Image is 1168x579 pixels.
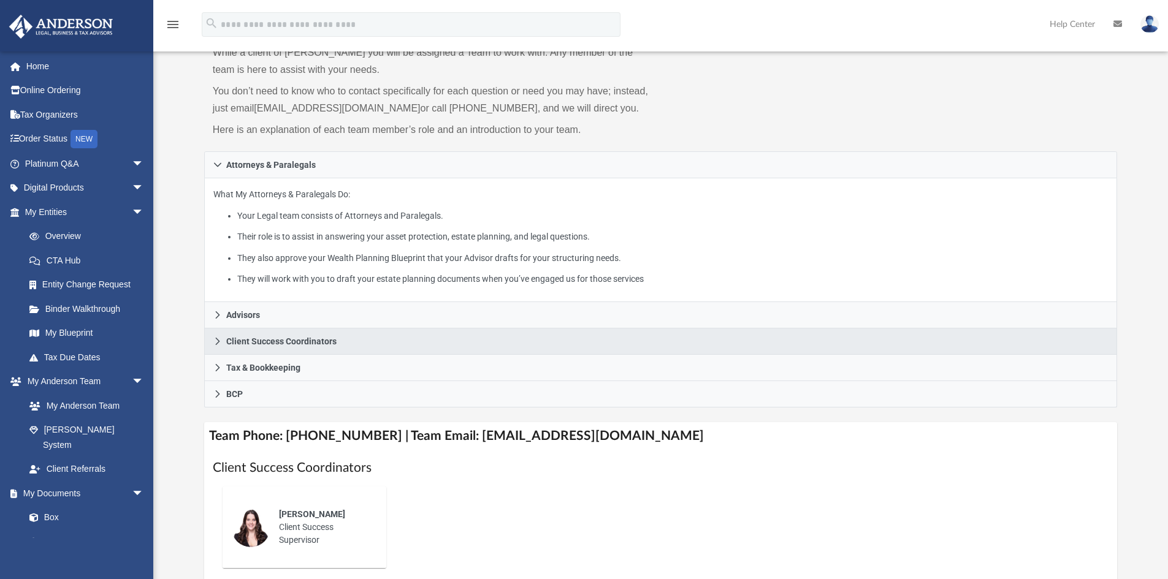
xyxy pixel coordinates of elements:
a: Online Ordering [9,78,162,103]
a: BCP [204,381,1118,407]
a: Meeting Minutes [17,529,156,554]
span: arrow_drop_down [132,200,156,225]
a: Attorneys & Paralegals [204,151,1118,178]
h4: Team Phone: [PHONE_NUMBER] | Team Email: [EMAIL_ADDRESS][DOMAIN_NAME] [204,422,1118,450]
p: What My Attorneys & Paralegals Do: [213,187,1109,287]
a: My Entitiesarrow_drop_down [9,200,162,224]
a: My Anderson Team [17,393,150,418]
a: Box [17,505,150,530]
img: User Pic [1140,15,1159,33]
a: [PERSON_NAME] System [17,418,156,457]
a: menu [166,23,180,32]
p: While a client of [PERSON_NAME] you will be assigned a Team to work with. Any member of the team ... [213,44,652,78]
a: My Documentsarrow_drop_down [9,481,156,505]
li: They will work with you to draft your estate planning documents when you’ve engaged us for those ... [237,271,1108,287]
a: Client Referrals [17,457,156,482]
span: [PERSON_NAME] [279,509,345,519]
span: arrow_drop_down [132,151,156,176]
a: Advisors [204,302,1118,328]
a: Binder Walkthrough [17,297,162,321]
a: Tax & Bookkeeping [204,355,1118,381]
li: Your Legal team consists of Attorneys and Paralegals. [237,208,1108,224]
a: Client Success Coordinators [204,328,1118,355]
div: Attorneys & Paralegals [204,178,1118,303]
i: search [205,17,218,30]
img: Anderson Advisors Platinum Portal [6,15,116,39]
span: arrow_drop_down [132,369,156,395]
a: My Blueprint [17,321,156,346]
li: Their role is to assist in answering your asset protection, estate planning, and legal questions. [237,229,1108,244]
p: Here is an explanation of each team member’s role and an introduction to your team. [213,121,652,138]
div: NEW [71,130,97,148]
i: menu [166,17,180,32]
a: CTA Hub [17,248,162,273]
img: thumbnail [231,508,270,547]
a: Overview [17,224,162,249]
li: They also approve your Wealth Planning Blueprint that your Advisor drafts for your structuring ne... [237,251,1108,266]
span: arrow_drop_down [132,176,156,201]
a: Entity Change Request [17,273,162,297]
h1: Client Success Coordinators [213,459,1109,477]
a: Digital Productsarrow_drop_down [9,176,162,200]
a: Order StatusNEW [9,127,162,152]
span: Client Success Coordinators [226,337,337,346]
span: arrow_drop_down [132,481,156,506]
div: Client Success Supervisor [270,499,378,555]
a: [EMAIL_ADDRESS][DOMAIN_NAME] [254,103,420,113]
span: Tax & Bookkeeping [226,363,300,372]
p: You don’t need to know who to contact specifically for each question or need you may have; instea... [213,83,652,117]
a: My Anderson Teamarrow_drop_down [9,369,156,394]
a: Platinum Q&Aarrow_drop_down [9,151,162,176]
a: Home [9,54,162,78]
span: Attorneys & Paralegals [226,161,316,169]
a: Tax Organizers [9,102,162,127]
span: BCP [226,390,243,398]
a: Tax Due Dates [17,345,162,369]
span: Advisors [226,311,260,319]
